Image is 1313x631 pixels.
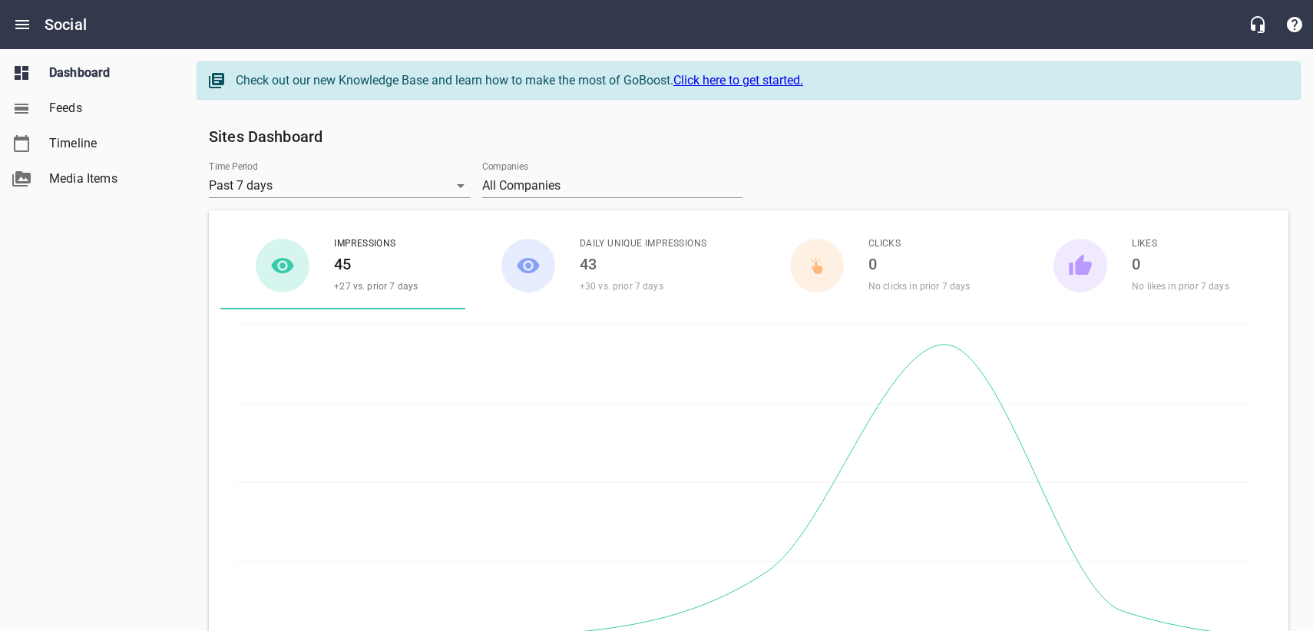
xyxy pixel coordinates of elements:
[580,236,707,252] span: Daily Unique Impressions
[334,252,418,276] h6: 45
[49,64,166,82] span: Dashboard
[868,252,971,276] h6: 0
[1276,6,1313,43] button: Support Portal
[209,163,258,172] label: Time Period
[1239,6,1276,43] button: Live Chat
[673,73,803,88] a: Click here to get started.
[49,170,166,188] span: Media Items
[49,134,166,153] span: Timeline
[209,173,470,198] div: Past 7 days
[1132,236,1229,252] span: Likes
[580,281,663,292] span: +30 vs. prior 7 days
[580,252,707,276] h6: 43
[209,124,1288,149] h6: Sites Dashboard
[334,236,418,252] span: Impressions
[1132,281,1229,292] span: No likes in prior 7 days
[236,71,1285,90] div: Check out our new Knowledge Base and learn how to make the most of GoBoost.
[49,99,166,117] span: Feeds
[482,163,528,172] label: Companies
[868,236,971,252] span: Clicks
[1132,252,1229,276] h6: 0
[868,281,971,292] span: No clicks in prior 7 days
[45,12,87,37] h6: Social
[334,281,418,292] span: +27 vs. prior 7 days
[4,6,41,43] button: Open drawer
